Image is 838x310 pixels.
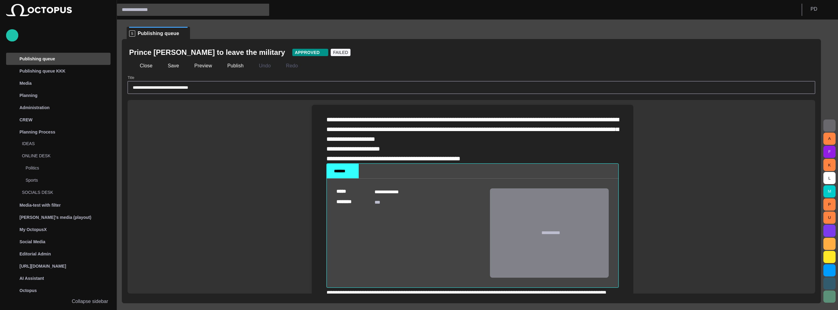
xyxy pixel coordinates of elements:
p: SOCIALS DESK [22,189,98,195]
button: A [823,133,836,145]
div: Publishing queue [6,53,111,65]
p: Publishing queue [19,56,55,62]
p: AI Assistant [19,275,44,281]
div: Media [6,77,111,89]
div: Octopus [6,284,111,297]
p: Collapse sidebar [72,298,108,305]
div: [URL][DOMAIN_NAME] [6,260,111,272]
p: Planning [19,92,37,98]
button: Preview [184,60,214,71]
p: Sports [26,177,111,183]
button: L [823,172,836,184]
button: APPROVED [292,49,328,56]
img: Octopus News Room [6,4,72,16]
label: Title [128,75,134,80]
p: Octopus [19,287,37,294]
button: F [823,146,836,158]
span: FAILED [333,49,348,55]
p: IDEAS [22,141,111,147]
div: Sports [13,175,111,187]
p: [PERSON_NAME]'s media (playout) [19,214,91,220]
div: Media-test with filter [6,199,111,211]
h2: Prince William to leave the military [129,48,285,57]
p: CREW [19,117,33,123]
button: U [823,212,836,224]
p: Administration [19,105,50,111]
button: K [823,159,836,171]
p: [URL][DOMAIN_NAME] [19,263,66,269]
button: Close [129,60,155,71]
p: Editorial Admin [19,251,51,257]
p: Media [19,80,32,86]
p: Planning Process [19,129,55,135]
div: IDEAS [10,138,111,150]
span: Publishing queue [138,30,179,37]
div: Politics [13,162,111,175]
button: M [823,185,836,198]
button: Collapse sidebar [6,295,111,308]
p: ONLINE DESK [22,153,98,159]
button: Save [157,60,181,71]
p: Publishing queue KKK [19,68,65,74]
p: My OctopusX [19,226,47,233]
p: Politics [26,165,111,171]
button: P [823,198,836,211]
button: Publish [217,60,246,71]
p: P D [811,5,817,13]
button: PD [806,4,834,15]
div: CREW [6,114,111,126]
div: SPublishing queue [127,27,190,39]
p: Media-test with filter [19,202,61,208]
div: [PERSON_NAME]'s media (playout) [6,211,111,223]
p: Social Media [19,239,45,245]
p: S [129,30,135,37]
div: AI Assistant [6,272,111,284]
